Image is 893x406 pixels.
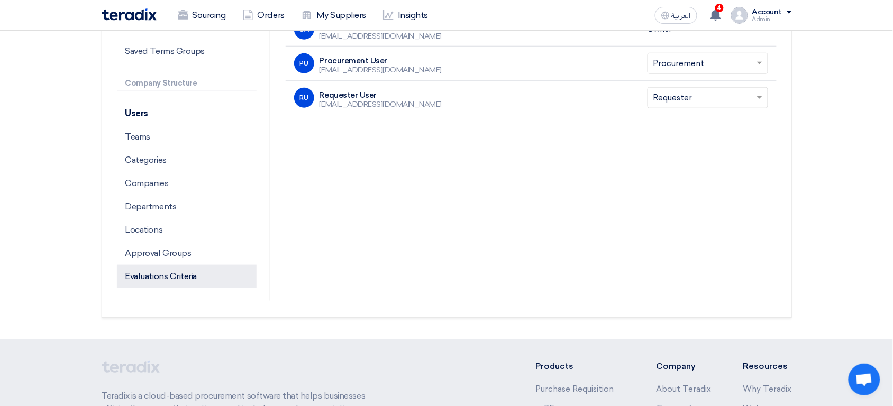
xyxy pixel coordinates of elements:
a: My Suppliers [293,4,375,27]
div: Requester User [320,90,442,100]
a: Purchase Requisition [535,385,614,394]
li: Resources [743,361,792,373]
img: Teradix logo [102,8,157,21]
li: Company [657,361,712,373]
img: profile_test.png [731,7,748,24]
button: العربية [655,7,697,24]
p: Departments [117,195,257,218]
a: Insights [375,4,436,27]
a: Why Teradix [743,385,792,394]
div: Account [752,8,782,17]
div: PU [294,53,314,73]
a: About Teradix [657,385,712,394]
div: [EMAIL_ADDRESS][DOMAIN_NAME] [320,32,442,41]
div: Procurement User [320,56,442,66]
p: Evaluations Criteria [117,265,257,288]
a: Open chat [849,364,880,395]
p: Saved Terms Groups [117,40,257,63]
li: Products [535,361,625,373]
p: Categories [117,149,257,172]
span: العربية [672,12,691,20]
div: [EMAIL_ADDRESS][DOMAIN_NAME] [320,100,442,109]
p: Companies [117,172,257,195]
span: 4 [715,4,724,12]
a: Sourcing [169,4,234,27]
div: Admin [752,16,792,22]
p: Users [117,102,257,125]
div: RU [294,88,314,108]
p: Teams [117,125,257,149]
p: Locations [117,218,257,242]
p: Company Structure [117,76,257,91]
a: Orders [234,4,293,27]
p: Approval Groups [117,242,257,265]
div: [EMAIL_ADDRESS][DOMAIN_NAME] [320,66,442,75]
